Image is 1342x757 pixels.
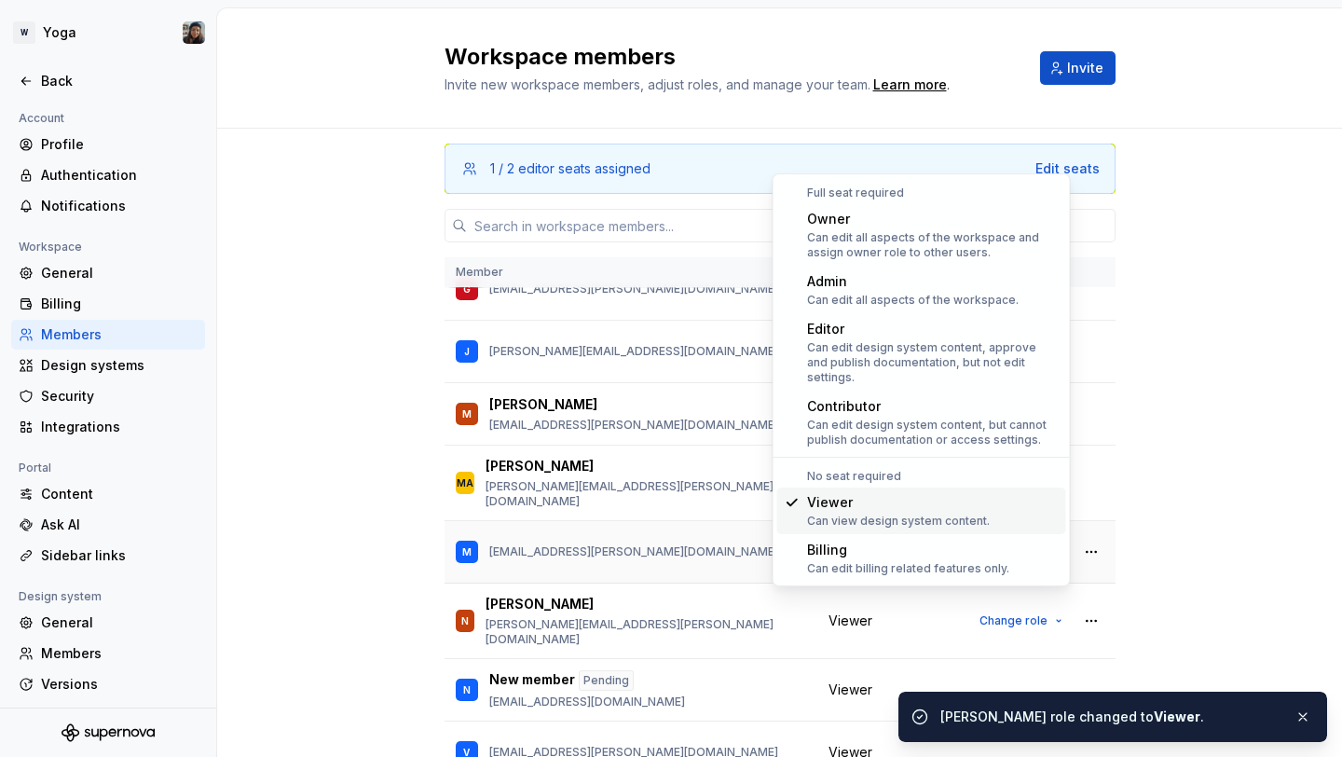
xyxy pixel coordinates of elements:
[489,418,778,433] p: [EMAIL_ADDRESS][PERSON_NAME][DOMAIN_NAME]
[463,681,471,699] div: N
[1040,51,1116,85] button: Invite
[807,493,990,512] div: Viewer
[11,320,205,350] a: Members
[489,344,778,359] p: [PERSON_NAME][EMAIL_ADDRESS][DOMAIN_NAME]
[11,236,89,258] div: Workspace
[971,608,1071,634] button: Change role
[489,544,778,559] p: [EMAIL_ADDRESS][PERSON_NAME][DOMAIN_NAME]
[828,681,872,699] span: Viewer
[807,230,1059,260] div: Can edit all aspects of the workspace and assign owner role to other users.
[1154,709,1200,724] b: Viewer
[11,258,205,288] a: General
[11,191,205,221] a: Notifications
[445,76,870,92] span: Invite new workspace members, adjust roles, and manage your team.
[940,708,1280,726] div: [PERSON_NAME] role changed to .
[807,541,1009,559] div: Billing
[870,78,950,92] span: .
[828,612,872,630] span: Viewer
[807,320,1059,338] div: Editor
[873,76,947,94] a: Learn more
[489,670,575,691] p: New member
[489,695,685,709] p: [EMAIL_ADDRESS][DOMAIN_NAME]
[489,282,778,296] p: [EMAIL_ADDRESS][PERSON_NAME][DOMAIN_NAME]
[807,340,1059,385] div: Can edit design system content, approve and publish documentation, but not edit settings.
[457,474,473,492] div: MA
[41,675,198,694] div: Versions
[579,670,634,691] div: Pending
[13,21,35,44] div: W
[11,107,72,130] div: Account
[41,135,198,154] div: Profile
[11,457,59,479] div: Portal
[183,21,205,44] img: Larissa Matos
[807,210,1059,228] div: Owner
[462,543,472,561] div: M
[777,186,1066,200] div: Full seat required
[11,412,205,442] a: Integrations
[41,325,198,344] div: Members
[463,280,471,298] div: G
[41,197,198,215] div: Notifications
[11,585,109,608] div: Design system
[1035,159,1100,178] button: Edit seats
[467,209,1116,242] input: Search in workspace members...
[461,612,469,630] div: N
[41,418,198,436] div: Integrations
[464,342,470,361] div: J
[486,457,594,475] p: [PERSON_NAME]
[807,514,990,529] div: Can view design system content.
[11,66,205,96] a: Back
[41,516,198,534] div: Ask AI
[1067,59,1103,77] span: Invite
[807,293,1019,308] div: Can edit all aspects of the workspace.
[777,469,1066,484] div: No seat required
[11,479,205,509] a: Content
[41,387,198,406] div: Security
[11,130,205,159] a: Profile
[11,639,205,668] a: Members
[41,485,198,503] div: Content
[445,257,817,288] th: Member
[807,561,1009,576] div: Can edit billing related features only.
[807,397,1059,416] div: Contributor
[41,72,198,90] div: Back
[43,23,76,42] div: Yoga
[41,613,198,632] div: General
[979,613,1048,628] span: Change role
[807,272,1019,291] div: Admin
[11,608,205,638] a: General
[807,418,1059,447] div: Can edit design system content, but cannot publish documentation or access settings.
[11,160,205,190] a: Authentication
[41,264,198,282] div: General
[11,700,205,730] a: Datasets
[490,159,650,178] div: 1 / 2 editor seats assigned
[445,42,1018,72] h2: Workspace members
[41,706,198,724] div: Datasets
[11,351,205,380] a: Design systems
[41,356,198,375] div: Design systems
[41,546,198,565] div: Sidebar links
[11,510,205,540] a: Ask AI
[41,644,198,663] div: Members
[11,669,205,699] a: Versions
[774,174,1070,585] div: Suggestions
[486,617,806,647] p: [PERSON_NAME][EMAIL_ADDRESS][PERSON_NAME][DOMAIN_NAME]
[11,541,205,571] a: Sidebar links
[486,479,806,509] p: [PERSON_NAME][EMAIL_ADDRESS][PERSON_NAME][DOMAIN_NAME]
[489,395,597,414] p: [PERSON_NAME]
[62,723,155,742] svg: Supernova Logo
[11,381,205,411] a: Security
[4,12,212,53] button: WYogaLarissa Matos
[462,405,472,423] div: M
[41,295,198,313] div: Billing
[486,595,594,613] p: [PERSON_NAME]
[41,166,198,185] div: Authentication
[11,289,205,319] a: Billing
